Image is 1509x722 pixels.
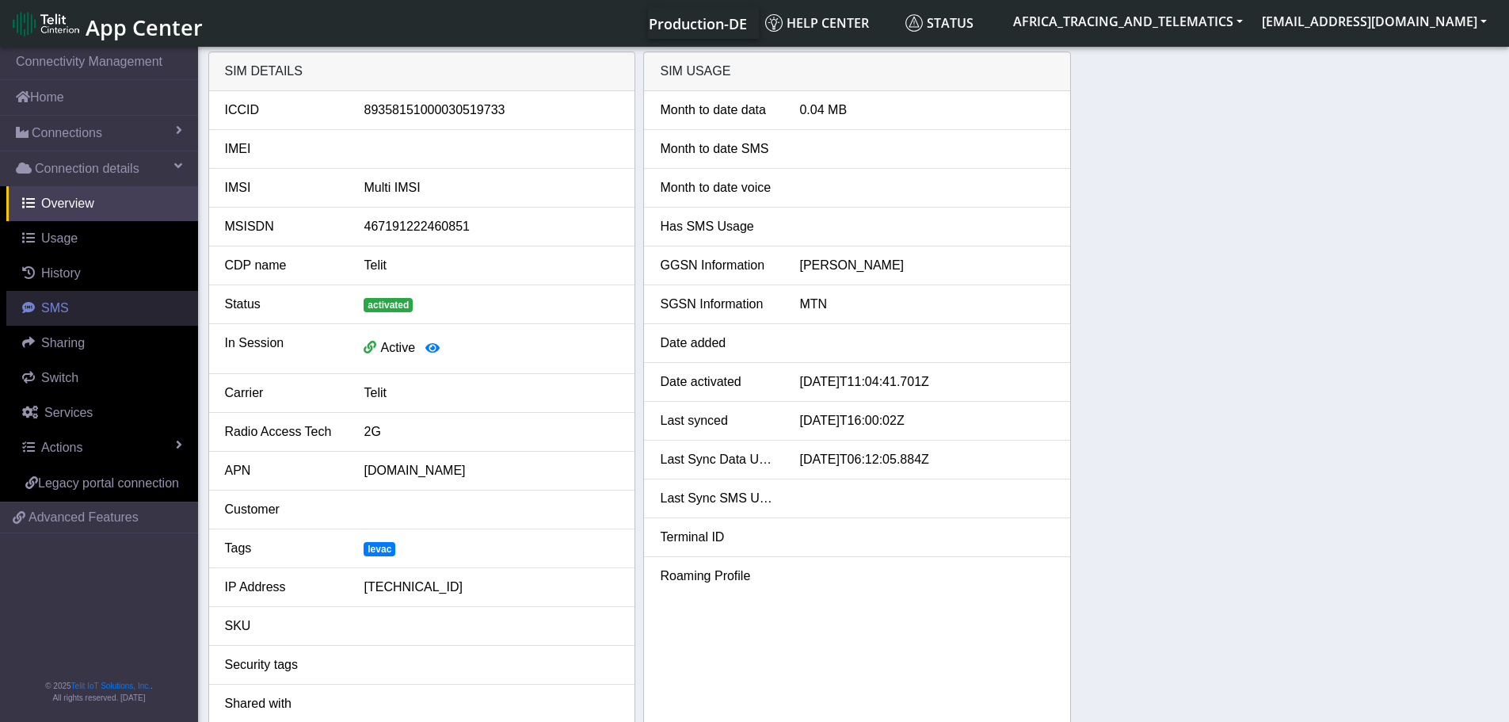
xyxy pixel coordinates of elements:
[213,655,352,674] div: Security tags
[41,336,85,350] span: Sharing
[6,395,198,430] a: Services
[352,178,631,197] div: Multi IMSI
[41,197,94,210] span: Overview
[71,682,151,690] a: Telit IoT Solutions, Inc.
[765,14,869,32] span: Help center
[787,450,1066,469] div: [DATE]T06:12:05.884Z
[6,221,198,256] a: Usage
[648,528,787,547] div: Terminal ID
[352,461,631,480] div: [DOMAIN_NAME]
[35,159,139,178] span: Connection details
[899,7,1004,39] a: Status
[41,371,78,384] span: Switch
[905,14,974,32] span: Status
[765,14,783,32] img: knowledge.svg
[32,124,102,143] span: Connections
[213,500,352,519] div: Customer
[6,291,198,326] a: SMS
[352,217,631,236] div: 467191222460851
[648,178,787,197] div: Month to date voice
[352,422,631,441] div: 2G
[380,341,415,354] span: Active
[648,7,746,39] a: Your current platform instance
[213,256,352,275] div: CDP name
[1252,7,1496,36] button: [EMAIL_ADDRESS][DOMAIN_NAME]
[648,411,787,430] div: Last synced
[352,578,631,597] div: [TECHNICAL_ID]
[648,450,787,469] div: Last Sync Data Usage
[6,361,198,395] a: Switch
[352,384,631,403] div: Telit
[364,298,413,312] span: activated
[41,231,78,245] span: Usage
[13,11,79,36] img: logo-telit-cinterion-gw-new.png
[648,217,787,236] div: Has SMS Usage
[648,372,787,392] div: Date activated
[86,13,203,42] span: App Center
[213,178,352,197] div: IMSI
[648,256,787,275] div: GGSN Information
[787,411,1066,430] div: [DATE]T16:00:02Z
[1004,7,1252,36] button: AFRICA_TRACING_AND_TELEMATICS
[6,326,198,361] a: Sharing
[415,334,450,364] button: View session details
[648,101,787,120] div: Month to date data
[213,617,352,636] div: SKU
[29,508,139,527] span: Advanced Features
[352,101,631,120] div: 89358151000030519733
[648,489,787,508] div: Last Sync SMS Usage
[213,539,352,558] div: Tags
[649,14,747,33] span: Production-DE
[787,295,1066,314] div: MTN
[213,694,352,713] div: Shared with
[209,52,635,91] div: SIM details
[787,256,1066,275] div: [PERSON_NAME]
[364,542,395,556] span: levac
[41,441,82,454] span: Actions
[787,101,1066,120] div: 0.04 MB
[213,578,352,597] div: IP Address
[41,266,81,280] span: History
[648,139,787,159] div: Month to date SMS
[648,295,787,314] div: SGSN Information
[213,461,352,480] div: APN
[213,295,352,314] div: Status
[213,101,352,120] div: ICCID
[44,406,93,419] span: Services
[905,14,923,32] img: status.svg
[213,217,352,236] div: MSISDN
[213,334,352,364] div: In Session
[6,430,198,465] a: Actions
[787,372,1066,392] div: [DATE]T11:04:41.701Z
[759,7,899,39] a: Help center
[648,567,787,586] div: Roaming Profile
[6,186,198,221] a: Overview
[213,384,352,403] div: Carrier
[38,476,179,490] span: Legacy portal connection
[213,139,352,159] div: IMEI
[352,256,631,275] div: Telit
[648,334,787,353] div: Date added
[213,422,352,441] div: Radio Access Tech
[41,301,69,315] span: SMS
[644,52,1070,91] div: SIM Usage
[13,6,200,40] a: App Center
[6,256,198,291] a: History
